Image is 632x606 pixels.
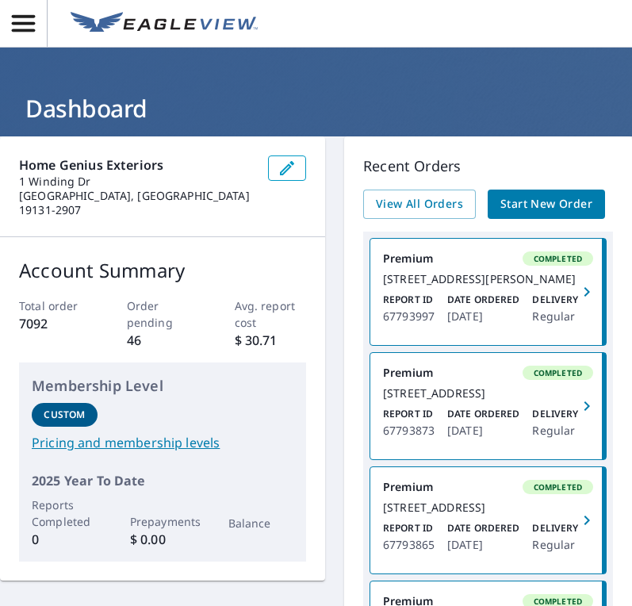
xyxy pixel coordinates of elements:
span: View All Orders [376,194,463,214]
p: Report ID [383,293,435,307]
p: [DATE] [447,307,519,326]
p: Avg. report cost [235,297,307,331]
p: Regular [532,421,578,440]
p: Home Genius Exteriors [19,155,255,175]
a: PremiumCompleted[STREET_ADDRESS]Report ID67793873Date Ordered[DATE]DeliveryRegular [370,353,606,459]
p: Recent Orders [363,155,613,177]
p: 0 [32,530,98,549]
p: 67793873 [383,421,435,440]
p: [GEOGRAPHIC_DATA], [GEOGRAPHIC_DATA] 19131-2907 [19,189,255,217]
div: [STREET_ADDRESS] [383,501,593,515]
p: Account Summary [19,256,306,285]
div: Premium [383,366,593,380]
p: Reports Completed [32,497,98,530]
p: Delivery [532,407,578,421]
img: EV Logo [71,12,258,36]
p: Regular [532,535,578,554]
span: Completed [524,367,592,378]
span: Completed [524,253,592,264]
p: [DATE] [447,421,519,440]
p: Delivery [532,293,578,307]
p: Report ID [383,521,435,535]
a: View All Orders [363,190,476,219]
p: Custom [44,408,85,422]
p: 46 [127,331,199,350]
div: Premium [383,251,593,266]
p: Date Ordered [447,521,519,535]
p: 7092 [19,314,91,333]
p: [DATE] [447,535,519,554]
p: Total order [19,297,91,314]
a: PremiumCompleted[STREET_ADDRESS]Report ID67793865Date Ordered[DATE]DeliveryRegular [370,467,606,573]
a: Start New Order [488,190,605,219]
p: 2025 Year To Date [32,471,293,490]
span: Completed [524,481,592,493]
p: Balance [228,515,294,531]
p: Date Ordered [447,407,519,421]
a: PremiumCompleted[STREET_ADDRESS][PERSON_NAME]Report ID67793997Date Ordered[DATE]DeliveryRegular [370,239,606,345]
p: $ 0.00 [130,530,196,549]
span: Start New Order [500,194,592,214]
p: Order pending [127,297,199,331]
p: Regular [532,307,578,326]
p: Date Ordered [447,293,519,307]
div: Premium [383,480,593,494]
a: EV Logo [61,2,267,45]
p: 1 Winding Dr [19,175,255,189]
h1: Dashboard [19,92,613,125]
p: Delivery [532,521,578,535]
p: Prepayments [130,513,196,530]
p: Report ID [383,407,435,421]
div: [STREET_ADDRESS] [383,386,593,401]
p: 67793865 [383,535,435,554]
p: Membership Level [32,375,293,397]
p: $ 30.71 [235,331,307,350]
a: Pricing and membership levels [32,433,293,452]
p: 67793997 [383,307,435,326]
div: [STREET_ADDRESS][PERSON_NAME] [383,272,593,286]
